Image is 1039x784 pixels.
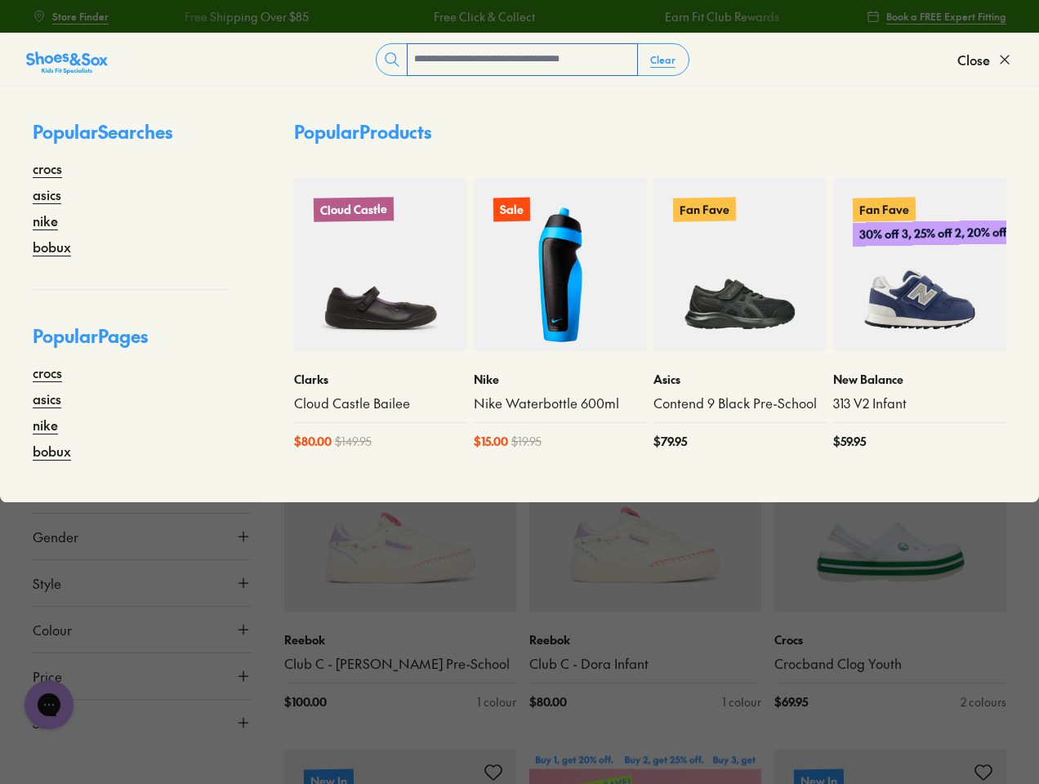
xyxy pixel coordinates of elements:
p: Fan Fave [853,197,916,221]
p: Crocs [774,631,1006,648]
span: Style [33,573,61,593]
span: $ 59.95 [833,433,866,450]
span: $ 69.95 [774,693,808,710]
span: Colour [33,620,72,639]
span: Store Finder [52,9,109,24]
a: 313 V2 Infant [833,394,1006,412]
p: Asics [653,371,827,388]
a: Club C - Dora Infant [529,655,761,673]
a: crocs [33,363,62,382]
a: Cloud Castle [294,178,467,351]
p: Fan Fave [673,197,736,221]
p: Reebok [529,631,761,648]
a: bobux [33,441,71,461]
iframe: Gorgias live chat messenger [16,675,82,735]
p: Sale [493,198,530,222]
span: $ 80.00 [529,693,567,710]
a: Contend 9 Black Pre-School [653,394,827,412]
a: Nike Waterbottle 600ml [474,394,647,412]
a: Free Click & Collect [431,8,533,25]
span: Gender [33,527,78,546]
a: Crocband Clog Youth [774,655,1006,673]
a: asics [33,185,61,204]
img: SNS_Logo_Responsive.svg [26,50,108,76]
p: Popular Products [294,118,431,145]
span: Price [33,666,62,686]
p: Nike [474,371,647,388]
div: 1 colour [722,693,761,710]
span: $ 100.00 [284,693,327,710]
button: Size [33,700,252,746]
span: $ 80.00 [294,433,332,450]
p: Cloud Castle [314,197,394,222]
a: Club C - [PERSON_NAME] Pre-School [284,655,516,673]
button: Close [957,42,1013,78]
a: asics [33,389,61,408]
button: Gender [33,514,252,559]
span: Close [957,50,990,69]
a: bobux [33,237,71,256]
a: nike [33,415,58,434]
a: Free Shipping Over $85 [183,8,307,25]
a: Cloud Castle Bailee [294,394,467,412]
a: Sale [474,178,647,351]
span: $ 15.00 [474,433,508,450]
a: Fan Fave [653,178,827,351]
p: Popular Pages [33,323,229,363]
a: Earn Fit Club Rewards [662,8,777,25]
button: Style [33,560,252,606]
span: Book a FREE Expert Fitting [886,9,1006,24]
p: Popular Searches [33,118,229,158]
button: Price [33,653,252,699]
a: Shoes &amp; Sox [26,47,108,73]
button: Clear [637,45,689,74]
p: New Balance [833,371,1006,388]
span: $ 149.95 [335,433,372,450]
a: Fan Fave30% off 3, 25% off 2, 20% off 1 [833,178,1006,351]
a: nike [33,211,58,230]
p: 30% off 3, 25% off 2, 20% off 1 [853,220,1020,247]
p: Clarks [294,371,467,388]
a: Book a FREE Expert Fitting [867,2,1006,31]
a: crocs [33,158,62,178]
p: Reebok [284,631,516,648]
button: Colour [33,607,252,653]
span: $ 19.95 [511,433,542,450]
div: 1 colour [477,693,516,710]
span: $ 79.95 [653,433,687,450]
div: 2 colours [961,693,1006,710]
a: Store Finder [33,2,109,31]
